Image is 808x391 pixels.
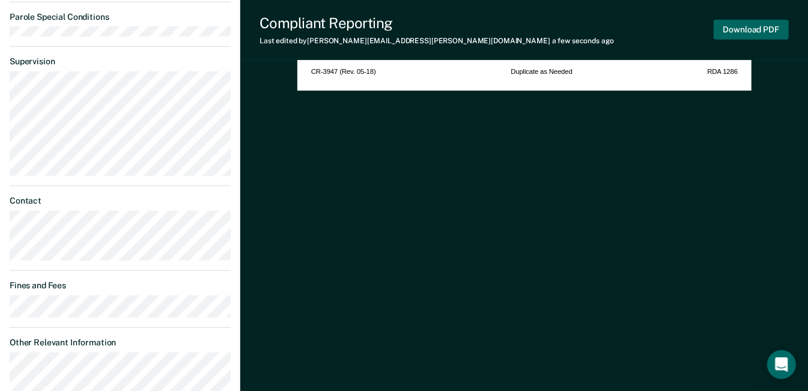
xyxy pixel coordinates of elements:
[10,280,231,291] dt: Fines and Fees
[10,338,231,348] dt: Other Relevant Information
[767,350,796,379] div: Open Intercom Messenger
[552,37,614,45] span: a few seconds ago
[311,68,375,77] span: CR-3947 (Rev. 05-18)
[707,68,738,77] span: RDA 1286
[260,37,614,45] div: Last edited by [PERSON_NAME][EMAIL_ADDRESS][PERSON_NAME][DOMAIN_NAME]
[511,68,572,77] span: Duplicate as Needed
[10,12,231,22] dt: Parole Special Conditions
[10,196,231,206] dt: Contact
[260,14,614,32] div: Compliant Reporting
[10,56,231,67] dt: Supervision
[714,20,789,40] button: Download PDF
